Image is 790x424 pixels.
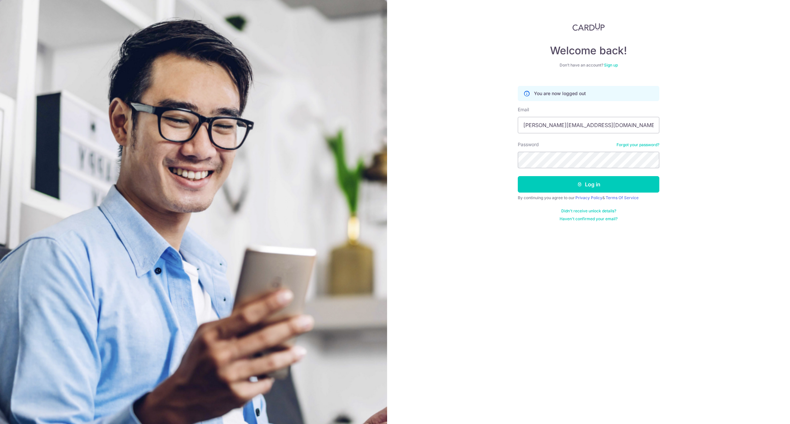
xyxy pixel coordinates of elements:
p: You are now logged out [534,90,586,97]
a: Privacy Policy [575,195,602,200]
input: Enter your Email [518,117,659,133]
a: Didn't receive unlock details? [561,208,616,214]
label: Password [518,141,539,148]
img: CardUp Logo [572,23,605,31]
label: Email [518,106,529,113]
h4: Welcome back! [518,44,659,57]
div: Don’t have an account? [518,63,659,68]
a: Terms Of Service [606,195,639,200]
a: Forgot your password? [617,142,659,147]
a: Sign up [604,63,618,67]
div: By continuing you agree to our & [518,195,659,200]
button: Log in [518,176,659,193]
a: Haven't confirmed your email? [560,216,618,222]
